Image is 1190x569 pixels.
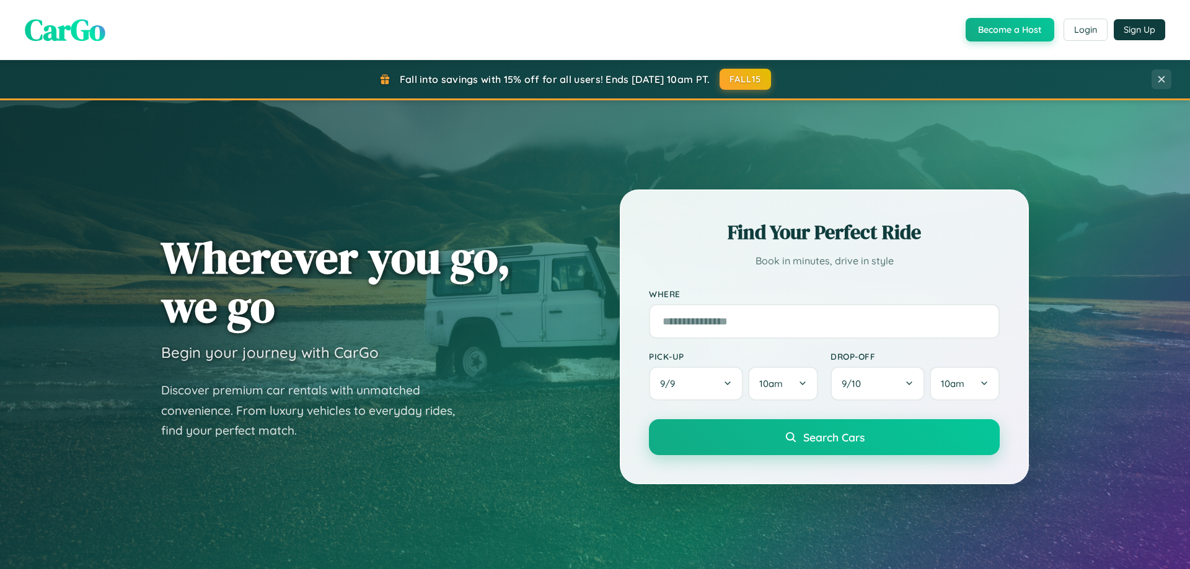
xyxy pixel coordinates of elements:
[720,69,772,90] button: FALL15
[842,378,867,389] span: 9 / 10
[660,378,681,389] span: 9 / 9
[831,351,1000,362] label: Drop-off
[25,9,105,50] span: CarGo
[161,343,379,362] h3: Begin your journey with CarGo
[1114,19,1165,40] button: Sign Up
[161,380,471,441] p: Discover premium car rentals with unmatched convenience. From luxury vehicles to everyday rides, ...
[649,289,1000,299] label: Where
[831,367,925,401] button: 9/10
[966,18,1054,41] button: Become a Host
[1064,19,1108,41] button: Login
[649,219,1000,246] h2: Find Your Perfect Ride
[649,252,1000,270] p: Book in minutes, drive in style
[649,351,818,362] label: Pick-up
[161,233,511,331] h1: Wherever you go, we go
[759,378,783,389] span: 10am
[649,367,743,401] button: 9/9
[400,73,710,85] span: Fall into savings with 15% off for all users! Ends [DATE] 10am PT.
[748,367,818,401] button: 10am
[803,430,865,444] span: Search Cars
[649,419,1000,455] button: Search Cars
[941,378,964,389] span: 10am
[930,367,1000,401] button: 10am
